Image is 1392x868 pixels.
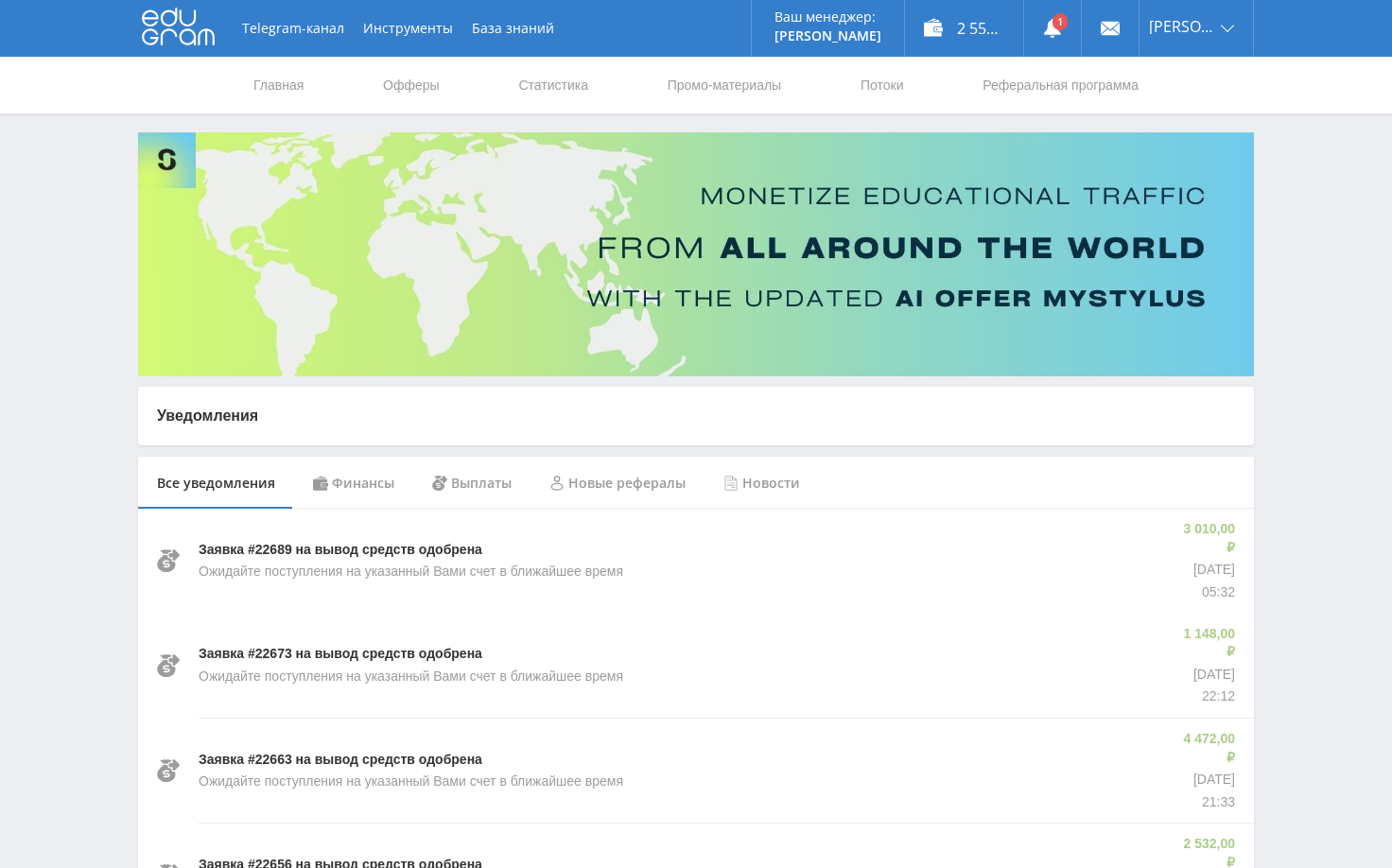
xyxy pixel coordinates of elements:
[1180,666,1235,685] p: [DATE]
[199,541,482,560] p: Заявка #22689 на вывод средств одобрена
[981,57,1140,113] a: Реферальная программа
[859,57,906,113] a: Потоки
[138,132,1254,376] img: Banner
[199,668,623,686] p: Ожидайте поступления на указанный Вами счет в ближайшее время
[531,457,705,510] div: Новые рефералы
[1180,520,1235,557] p: 3 010,00 ₽
[666,57,783,113] a: Промо-материалы
[1180,793,1235,812] p: 21:33
[1180,771,1235,790] p: [DATE]
[199,563,623,582] p: Ожидайте поступления на указанный Вами счет в ближайшее время
[1180,625,1235,662] p: 1 148,00 ₽
[705,457,819,510] div: Новости
[774,9,881,25] p: Ваш менеджер:
[199,773,623,791] p: Ожидайте поступления на указанный Вами счет в ближайшее время
[252,57,305,113] a: Главная
[1180,730,1235,767] p: 4 472,00 ₽
[1180,583,1235,602] p: 05:32
[138,457,294,510] div: Все уведомления
[381,57,442,113] a: Офферы
[294,457,413,510] div: Финансы
[1149,19,1215,34] span: [PERSON_NAME]
[413,457,531,510] div: Выплаты
[199,645,482,664] p: Заявка #22673 на вывод средств одобрена
[1180,687,1235,706] p: 22:12
[516,57,590,113] a: Статистика
[1180,561,1235,580] p: [DATE]
[774,28,881,43] p: [PERSON_NAME]
[157,406,1235,426] p: Уведомления
[199,751,482,770] p: Заявка #22663 на вывод средств одобрена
